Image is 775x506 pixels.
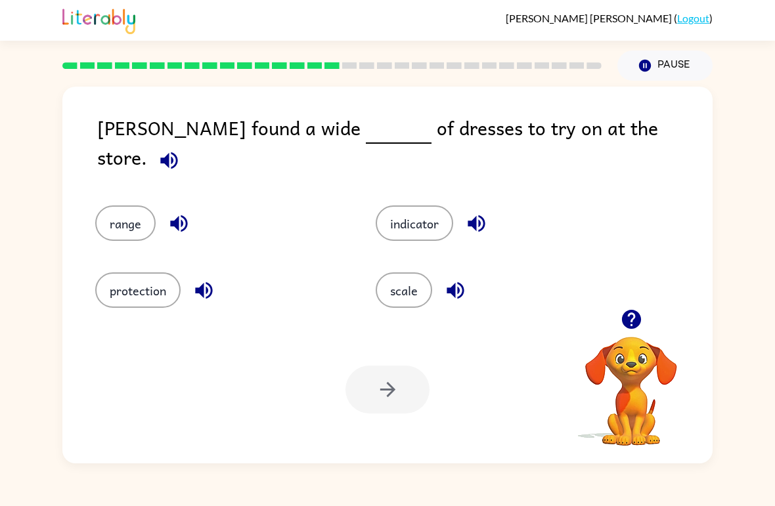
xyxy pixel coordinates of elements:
img: Literably [62,5,135,34]
button: range [95,205,156,241]
div: [PERSON_NAME] found a wide of dresses to try on at the store. [97,113,713,179]
div: ( ) [506,12,713,24]
button: protection [95,272,181,308]
span: [PERSON_NAME] [PERSON_NAME] [506,12,674,24]
video: Your browser must support playing .mp4 files to use Literably. Please try using another browser. [565,316,697,448]
button: Pause [617,51,713,81]
a: Logout [677,12,709,24]
button: indicator [376,205,453,241]
button: scale [376,272,432,308]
